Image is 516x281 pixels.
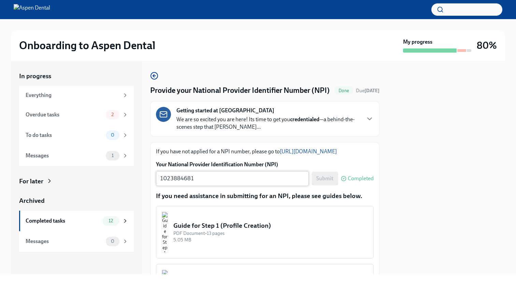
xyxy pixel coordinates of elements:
strong: [DATE] [364,88,379,94]
div: Overdue tasks [26,111,103,118]
a: Everything [19,86,134,104]
span: Completed [348,176,374,181]
a: For later [19,177,134,186]
span: 12 [104,218,117,223]
div: Messages [26,152,103,159]
a: Messages1 [19,145,134,166]
a: Overdue tasks2 [19,104,134,125]
span: 2 [107,112,118,117]
div: PDF Document • 13 pages [173,230,368,237]
div: 5.05 MB [173,237,368,243]
h2: Onboarding to Aspen Dental [19,39,155,52]
a: In progress [19,72,134,81]
span: 0 [107,132,118,138]
span: Due [356,88,379,94]
div: Completed tasks [26,217,100,225]
strong: Getting started at [GEOGRAPHIC_DATA] [176,107,274,114]
img: Aspen Dental [14,4,50,15]
div: Guide for Step 1 (Profile Creation) [173,221,368,230]
label: Your National Provider Identification Number (NPI) [156,161,374,168]
a: To do tasks0 [19,125,134,145]
a: Completed tasks12 [19,211,134,231]
span: June 18th, 2025 07:00 [356,87,379,94]
h4: Provide your National Provider Identifier Number (NPI) [150,85,330,96]
p: If you need assistance in submitting for an NPI, please see guides below. [156,192,374,200]
button: Guide for Step 1 (Profile Creation)PDF Document•13 pages5.05 MB [156,206,374,258]
div: Everything [26,92,119,99]
textarea: 1023884681 [160,174,305,183]
div: Messages [26,238,103,245]
span: Done [334,88,353,93]
p: If you have not applied for a NPI number, please go to [156,148,374,155]
h3: 80% [477,39,497,52]
strong: credentialed [290,116,319,123]
div: To do tasks [26,131,103,139]
p: We are so excited you are here! Its time to get you —a behind-the-scenes step that [PERSON_NAME]... [176,116,360,131]
img: Guide for Step 1 (Profile Creation) [162,212,168,253]
a: Messages0 [19,231,134,252]
a: Archived [19,196,134,205]
strong: My progress [403,38,432,46]
span: 1 [107,153,118,158]
a: [URL][DOMAIN_NAME] [280,148,337,155]
span: 0 [107,239,118,244]
div: For later [19,177,43,186]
